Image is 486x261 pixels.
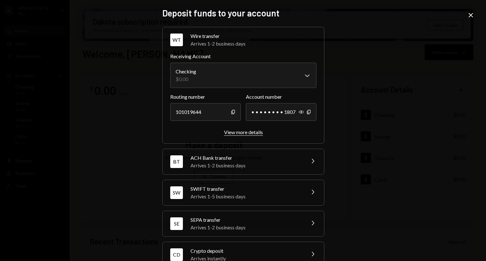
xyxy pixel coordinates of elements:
div: View more details [224,129,263,135]
div: SEPA transfer [190,216,301,224]
div: ACH Bank transfer [190,154,301,162]
button: WTWire transferArrives 1-2 business days [163,27,324,53]
div: Arrives 1-5 business days [190,193,301,200]
div: CD [170,248,183,261]
div: Arrives 1-2 business days [190,224,301,231]
button: BTACH Bank transferArrives 1-2 business days [163,149,324,174]
div: Arrives 1-2 business days [190,162,301,169]
div: WTWire transferArrives 1-2 business days [170,53,316,136]
div: SW [170,186,183,199]
button: View more details [224,129,263,136]
button: Receiving Account [170,63,316,88]
h2: Deposit funds to your account [162,7,324,19]
label: Routing number [170,93,241,101]
label: Account number [246,93,316,101]
div: SE [170,217,183,230]
button: SESEPA transferArrives 1-2 business days [163,211,324,236]
label: Receiving Account [170,53,316,60]
div: WT [170,34,183,46]
div: • • • • • • • • 1807 [246,103,316,121]
div: Crypto deposit [190,247,301,255]
div: Wire transfer [190,32,316,40]
div: Arrives 1-2 business days [190,40,316,47]
button: SWSWIFT transferArrives 1-5 business days [163,180,324,205]
div: BT [170,155,183,168]
div: SWIFT transfer [190,185,301,193]
div: 101019644 [170,103,241,121]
